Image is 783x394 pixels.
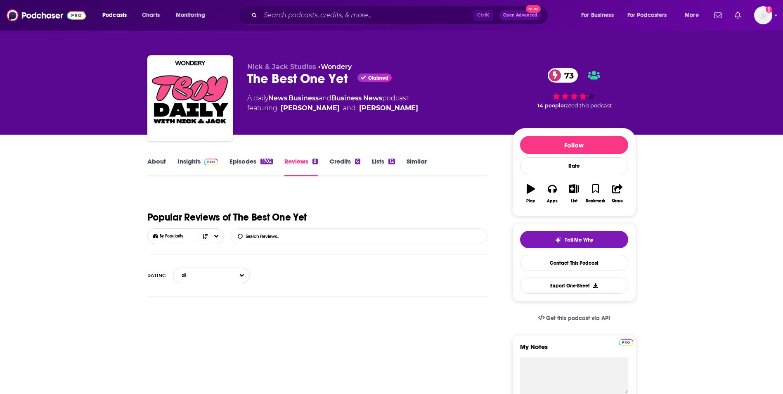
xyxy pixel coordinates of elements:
span: 73 [556,68,578,83]
button: Filter Ratings [173,268,250,283]
span: New [526,5,541,13]
a: Credits6 [329,157,360,176]
a: Business News [331,94,382,102]
a: Similar [407,157,427,176]
button: Follow [520,136,628,154]
a: Get this podcast via API [531,308,617,328]
button: open menu [622,9,679,22]
span: By Popularity [160,234,213,239]
span: and [343,103,356,113]
span: 14 people [537,102,564,109]
span: Nick & Jack Studios [247,63,316,71]
a: Show notifications dropdown [711,8,725,22]
button: Choose List sort [147,228,224,244]
button: open menu [679,9,709,22]
button: tell me why sparkleTell Me Why [520,231,628,248]
svg: Add a profile image [766,6,772,13]
span: all [173,273,202,278]
div: 73 14 peoplerated this podcast [512,63,636,114]
button: Bookmark [585,179,606,209]
img: Podchaser Pro [619,339,633,346]
button: List [563,179,584,209]
div: 1702 [260,159,272,164]
div: Share [612,199,623,204]
button: Export One-Sheet [520,278,628,294]
span: For Podcasters [627,9,667,21]
a: Contact This Podcast [520,255,628,271]
button: open menu [170,9,216,22]
div: 6 [355,159,360,164]
a: Wondery [321,63,352,71]
span: Tell Me Why [565,237,593,243]
img: User Profile [754,6,772,24]
a: About [147,157,166,176]
span: Ctrl K [473,10,493,21]
button: open menu [575,9,624,22]
div: RATING [147,273,166,278]
span: More [685,9,699,21]
label: My Notes [520,343,628,357]
div: Search podcasts, credits, & more... [246,6,556,25]
img: Podchaser - Follow, Share and Rate Podcasts [7,7,86,23]
a: Episodes1702 [229,157,272,176]
img: The Best One Yet [149,57,232,140]
div: Apps [547,199,558,204]
a: Lists12 [372,157,395,176]
span: Claimed [368,76,388,80]
button: Play [520,179,542,209]
span: Podcasts [102,9,127,21]
a: Jack Kramer [281,103,340,113]
button: open menu [97,9,137,22]
a: Nick Martell [359,103,418,113]
div: Bookmark [586,199,605,204]
div: List [571,199,577,204]
span: • [318,63,352,71]
span: Logged in as WE_Broadcast1 [754,6,772,24]
a: Reviews8 [284,157,318,176]
span: Charts [142,9,160,21]
a: Show notifications dropdown [731,8,744,22]
span: featuring [247,103,418,113]
h1: Popular Reviews of The Best One Yet [147,209,307,225]
button: Open AdvancedNew [499,10,541,20]
div: 12 [388,159,395,164]
a: News [268,94,287,102]
div: Play [526,199,535,204]
a: 73 [548,68,578,83]
input: Search podcasts, credits, & more... [260,9,473,22]
a: InsightsPodchaser Pro [177,157,218,176]
span: Open Advanced [503,13,537,17]
span: and [319,94,331,102]
div: A daily podcast [247,93,418,113]
span: rated this podcast [564,102,612,109]
div: Rate [520,157,628,174]
span: , [287,94,289,102]
button: Show profile menu [754,6,772,24]
span: Monitoring [176,9,205,21]
a: Pro website [619,338,633,346]
a: Business [289,94,319,102]
span: For Business [581,9,614,21]
div: 8 [312,159,318,164]
button: Apps [542,179,563,209]
img: tell me why sparkle [555,237,561,243]
button: Share [606,179,628,209]
a: Charts [137,9,165,22]
img: Podchaser Pro [204,159,218,165]
span: Get this podcast via API [546,315,610,322]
